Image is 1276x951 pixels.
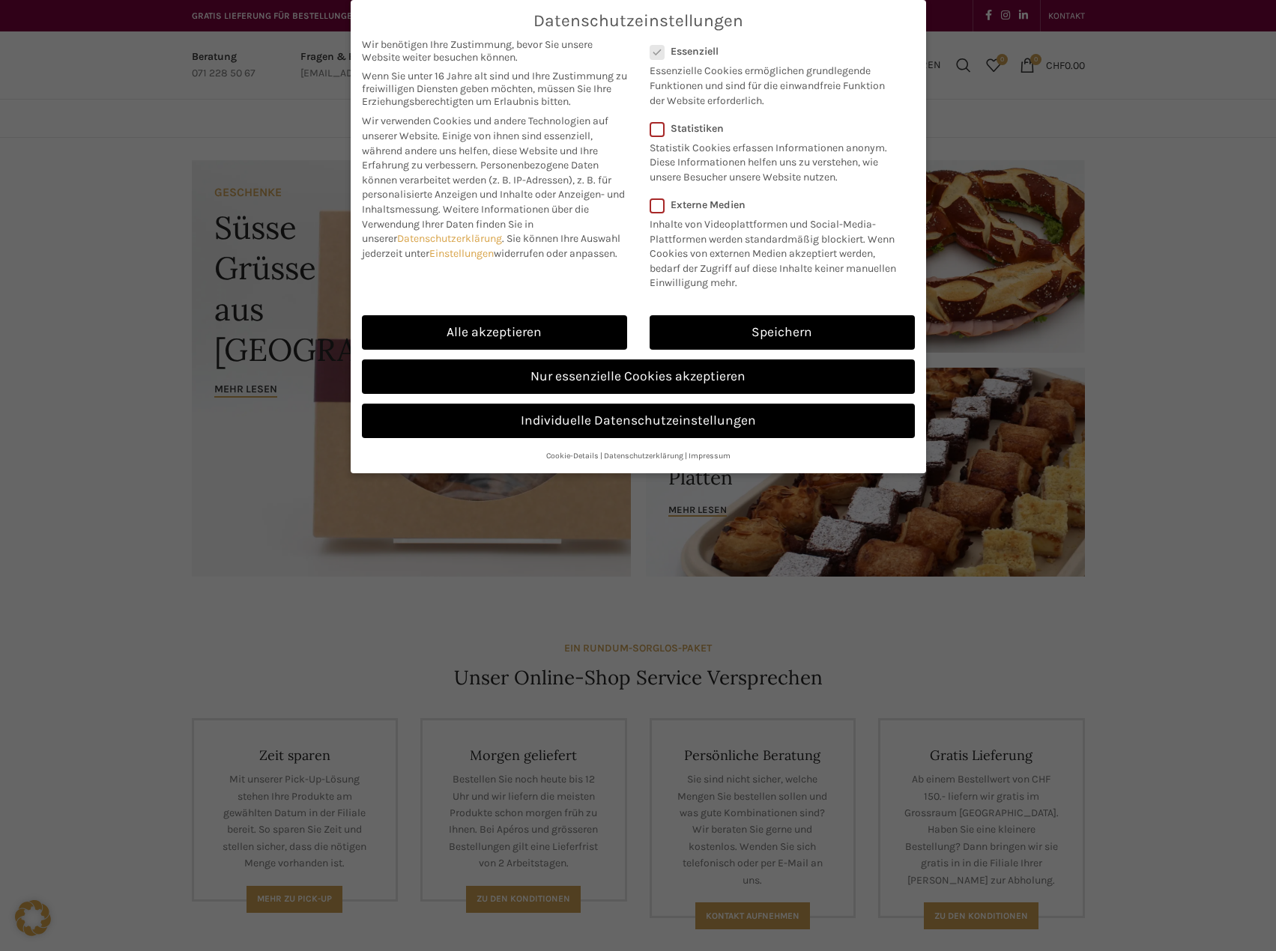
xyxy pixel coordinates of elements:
[362,70,627,108] span: Wenn Sie unter 16 Jahre alt sind und Ihre Zustimmung zu freiwilligen Diensten geben möchten, müss...
[362,38,627,64] span: Wir benötigen Ihre Zustimmung, bevor Sie unsere Website weiter besuchen können.
[650,315,915,350] a: Speichern
[429,247,494,260] a: Einstellungen
[650,58,895,108] p: Essenzielle Cookies ermöglichen grundlegende Funktionen und sind für die einwandfreie Funktion de...
[689,451,731,461] a: Impressum
[650,122,895,135] label: Statistiken
[362,159,625,216] span: Personenbezogene Daten können verarbeitet werden (z. B. IP-Adressen), z. B. für personalisierte A...
[362,404,915,438] a: Individuelle Datenschutzeinstellungen
[533,11,743,31] span: Datenschutzeinstellungen
[362,115,608,171] span: Wir verwenden Cookies und andere Technologien auf unserer Website. Einige von ihnen sind essenzie...
[397,232,502,245] a: Datenschutzerklärung
[546,451,599,461] a: Cookie-Details
[650,198,905,211] label: Externe Medien
[362,203,589,245] span: Weitere Informationen über die Verwendung Ihrer Daten finden Sie in unserer .
[650,211,905,291] p: Inhalte von Videoplattformen und Social-Media-Plattformen werden standardmäßig blockiert. Wenn Co...
[604,451,683,461] a: Datenschutzerklärung
[362,232,620,260] span: Sie können Ihre Auswahl jederzeit unter widerrufen oder anpassen.
[362,315,627,350] a: Alle akzeptieren
[650,45,895,58] label: Essenziell
[650,135,895,185] p: Statistik Cookies erfassen Informationen anonym. Diese Informationen helfen uns zu verstehen, wie...
[362,359,915,394] a: Nur essenzielle Cookies akzeptieren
